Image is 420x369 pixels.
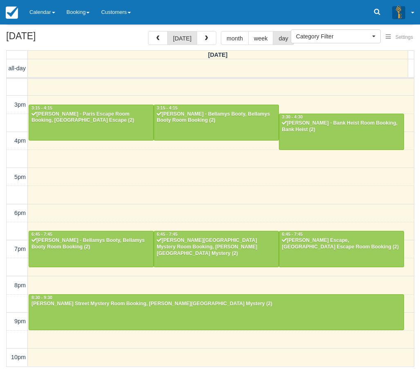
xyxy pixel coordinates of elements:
button: [DATE] [167,31,197,45]
a: 3:30 - 4:30[PERSON_NAME] - Bank Heist Room Booking, Bank Heist (2) [279,114,404,150]
div: [PERSON_NAME][GEOGRAPHIC_DATA] Mystery Room Booking, [PERSON_NAME][GEOGRAPHIC_DATA] Mystery (2) [156,237,276,257]
div: [PERSON_NAME] Escape, [GEOGRAPHIC_DATA] Escape Room Booking (2) [281,237,402,250]
div: [PERSON_NAME] - Bellamys Booty, Bellamys Booty Room Booking (2) [31,237,151,250]
span: 10pm [11,354,26,360]
img: checkfront-main-nav-mini-logo.png [6,7,18,19]
span: 7pm [14,246,26,252]
span: 3:30 - 4:30 [282,115,303,119]
a: 6:45 - 7:45[PERSON_NAME][GEOGRAPHIC_DATA] Mystery Room Booking, [PERSON_NAME][GEOGRAPHIC_DATA] My... [154,231,279,267]
h2: [DATE] [6,31,110,46]
button: Settings [381,31,418,43]
div: [PERSON_NAME] Street Mystery Room Booking, [PERSON_NAME][GEOGRAPHIC_DATA] Mystery (2) [31,301,402,307]
span: 6:45 - 7:45 [282,232,303,237]
span: Settings [395,34,413,40]
span: 9pm [14,318,26,324]
button: Category Filter [291,29,381,43]
span: 4pm [14,137,26,144]
span: all-day [9,65,26,72]
div: [PERSON_NAME] - Bank Heist Room Booking, Bank Heist (2) [281,120,402,133]
a: 3:15 - 4:15[PERSON_NAME] - Paris Escape Room Booking, [GEOGRAPHIC_DATA] Escape (2) [29,105,154,141]
div: [PERSON_NAME] - Paris Escape Room Booking, [GEOGRAPHIC_DATA] Escape (2) [31,111,151,124]
span: 8:30 - 9:30 [31,295,52,300]
span: Category Filter [296,32,370,40]
img: A3 [392,6,405,19]
span: 6pm [14,210,26,216]
button: day [273,31,294,45]
button: month [221,31,249,45]
span: 5pm [14,174,26,180]
span: 8pm [14,282,26,288]
div: [PERSON_NAME] - Bellamys Booty, Bellamys Booty Room Booking (2) [156,111,276,124]
span: 6:45 - 7:45 [31,232,52,237]
span: 3:15 - 4:15 [31,106,52,110]
a: 3:15 - 4:15[PERSON_NAME] - Bellamys Booty, Bellamys Booty Room Booking (2) [154,105,279,141]
span: 3:15 - 4:15 [157,106,177,110]
a: 6:45 - 7:45[PERSON_NAME] - Bellamys Booty, Bellamys Booty Room Booking (2) [29,231,154,267]
a: 8:30 - 9:30[PERSON_NAME] Street Mystery Room Booking, [PERSON_NAME][GEOGRAPHIC_DATA] Mystery (2) [29,294,404,330]
span: 6:45 - 7:45 [157,232,177,237]
span: [DATE] [208,51,228,58]
button: week [248,31,274,45]
span: 3pm [14,101,26,108]
a: 6:45 - 7:45[PERSON_NAME] Escape, [GEOGRAPHIC_DATA] Escape Room Booking (2) [279,231,404,267]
